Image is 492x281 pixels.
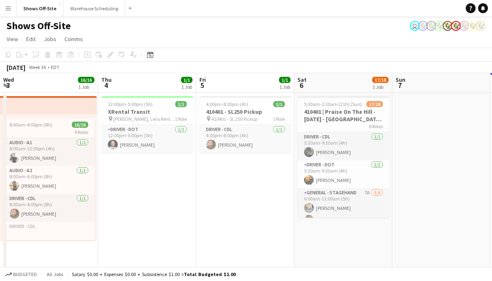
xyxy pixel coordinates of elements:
[297,108,389,123] h3: 410401 | Praise On The Hill - [DATE] - [GEOGRAPHIC_DATA], [GEOGRAPHIC_DATA]
[476,21,485,31] app-user-avatar: Labor Coordinator
[61,34,86,44] a: Comms
[101,96,193,153] app-job-card: 12:00pm-5:00pm (5h)1/1XRental Transit [PERSON_NAME], Lens Rental, [PERSON_NAME]1 RoleDriver - DOT...
[459,21,469,31] app-user-avatar: Labor Coordinator
[297,160,389,188] app-card-role: Driver - DOT1/15:30am-9:30am (4h)[PERSON_NAME]
[101,108,193,115] h3: XRental Transit
[2,81,14,90] span: 3
[199,76,206,83] span: Fri
[100,81,112,90] span: 4
[297,188,389,276] app-card-role: General - Stagehand7A5/66:00am-11:00am (5h)[PERSON_NAME][PERSON_NAME]
[211,116,257,122] span: 410401 - SL 250 Pickup
[297,96,389,218] app-job-card: 5:30am-2:30am (21h) (Sun)17/18410401 | Praise On The Hill - [DATE] - [GEOGRAPHIC_DATA], [GEOGRAPH...
[13,272,37,277] span: Budgeted
[3,166,95,194] app-card-role: Audio - A21/18:00am-4:00pm (8h)[PERSON_NAME]
[410,21,420,31] app-user-avatar: Toryn Tamborello
[435,21,444,31] app-user-avatar: Labor Coordinator
[3,138,95,166] app-card-role: Audio - A11/18:00am-12:00pm (4h)[PERSON_NAME]
[199,108,291,115] h3: 410401 - SL250 Pickup
[72,122,88,128] span: 16/16
[64,35,83,43] span: Comms
[7,35,18,43] span: View
[3,222,95,250] app-card-role-placeholder: Driver - CDL
[273,101,285,107] span: 1/1
[44,35,56,43] span: Jobs
[366,101,383,107] span: 17/18
[72,271,236,277] div: Salary $0.00 + Expenses $0.00 + Subsistence $1.00 =
[78,77,94,83] span: 16/16
[394,81,405,90] span: 7
[184,271,236,277] span: Total Budgeted $1.00
[273,116,285,122] span: 1 Role
[199,125,291,153] app-card-role: Driver - CDL1/14:00pm-8:00pm (4h)[PERSON_NAME]
[296,81,307,90] span: 6
[4,270,38,279] button: Budgeted
[198,81,206,90] span: 5
[108,101,153,107] span: 12:00pm-5:00pm (5h)
[443,21,453,31] app-user-avatar: Labor Coordinator
[3,34,21,44] a: View
[74,129,88,135] span: 9 Roles
[279,77,291,83] span: 1/1
[297,76,307,83] span: Sat
[64,0,125,16] button: Warehouse Scheduling
[51,64,59,70] div: EDT
[279,84,290,90] div: 1 Job
[181,84,192,90] div: 1 Job
[26,35,36,43] span: Edit
[113,116,175,122] span: [PERSON_NAME], Lens Rental, [PERSON_NAME]
[175,101,187,107] span: 1/1
[3,118,95,240] app-job-card: 8:00am-4:00pm (8h)16/169 RolesAudio - A11/18:00am-12:00pm (4h)[PERSON_NAME]Audio - A21/18:00am-4:...
[199,96,291,153] app-job-card: 4:00pm-8:00pm (4h)1/1410401 - SL250 Pickup 410401 - SL 250 Pickup1 RoleDriver - CDL1/14:00pm-8:00...
[297,132,389,160] app-card-role: Driver - CDL1/15:30am-9:30am (4h)[PERSON_NAME]
[45,271,65,277] span: All jobs
[181,77,192,83] span: 1/1
[41,34,59,44] a: Jobs
[27,64,48,70] span: Week 36
[23,34,39,44] a: Edit
[9,122,52,128] span: 8:00am-4:00pm (8h)
[369,123,383,129] span: 8 Roles
[3,194,95,222] app-card-role: Driver - CDL1/18:00am-4:00pm (8h)[PERSON_NAME]
[206,101,248,107] span: 4:00pm-8:00pm (4h)
[426,21,436,31] app-user-avatar: Labor Coordinator
[7,63,25,71] div: [DATE]
[78,84,94,90] div: 1 Job
[175,116,187,122] span: 1 Role
[17,0,64,16] button: Shows Off-Site
[418,21,428,31] app-user-avatar: Labor Coordinator
[3,76,14,83] span: Wed
[396,76,405,83] span: Sun
[451,21,461,31] app-user-avatar: Labor Coordinator
[304,101,362,107] span: 5:30am-2:30am (21h) (Sun)
[101,76,112,83] span: Thu
[7,20,71,32] h1: Shows Off-Site
[373,84,388,90] div: 1 Job
[467,21,477,31] app-user-avatar: Labor Coordinator
[372,77,389,83] span: 17/18
[101,125,193,153] app-card-role: Driver - DOT1/112:00pm-5:00pm (5h)[PERSON_NAME]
